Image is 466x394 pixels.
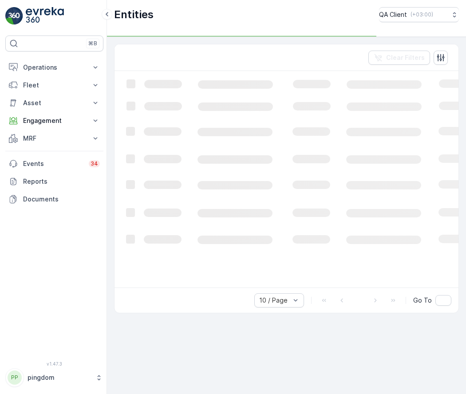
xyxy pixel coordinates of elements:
[23,81,86,90] p: Fleet
[23,159,83,168] p: Events
[88,40,97,47] p: ⌘B
[5,155,103,173] a: Events34
[5,368,103,387] button: PPpingdom
[26,7,64,25] img: logo_light-DOdMpM7g.png
[8,370,22,385] div: PP
[23,98,86,107] p: Asset
[23,134,86,143] p: MRF
[379,10,407,19] p: QA Client
[5,59,103,76] button: Operations
[5,76,103,94] button: Fleet
[23,177,100,186] p: Reports
[368,51,430,65] button: Clear Filters
[386,53,425,62] p: Clear Filters
[91,160,98,167] p: 34
[5,190,103,208] a: Documents
[5,7,23,25] img: logo
[379,7,459,22] button: QA Client(+03:00)
[5,173,103,190] a: Reports
[114,8,154,22] p: Entities
[23,195,100,204] p: Documents
[23,116,86,125] p: Engagement
[413,296,432,305] span: Go To
[5,130,103,147] button: MRF
[23,63,86,72] p: Operations
[5,112,103,130] button: Engagement
[28,373,91,382] p: pingdom
[411,11,433,18] p: ( +03:00 )
[5,361,103,366] span: v 1.47.3
[5,94,103,112] button: Asset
